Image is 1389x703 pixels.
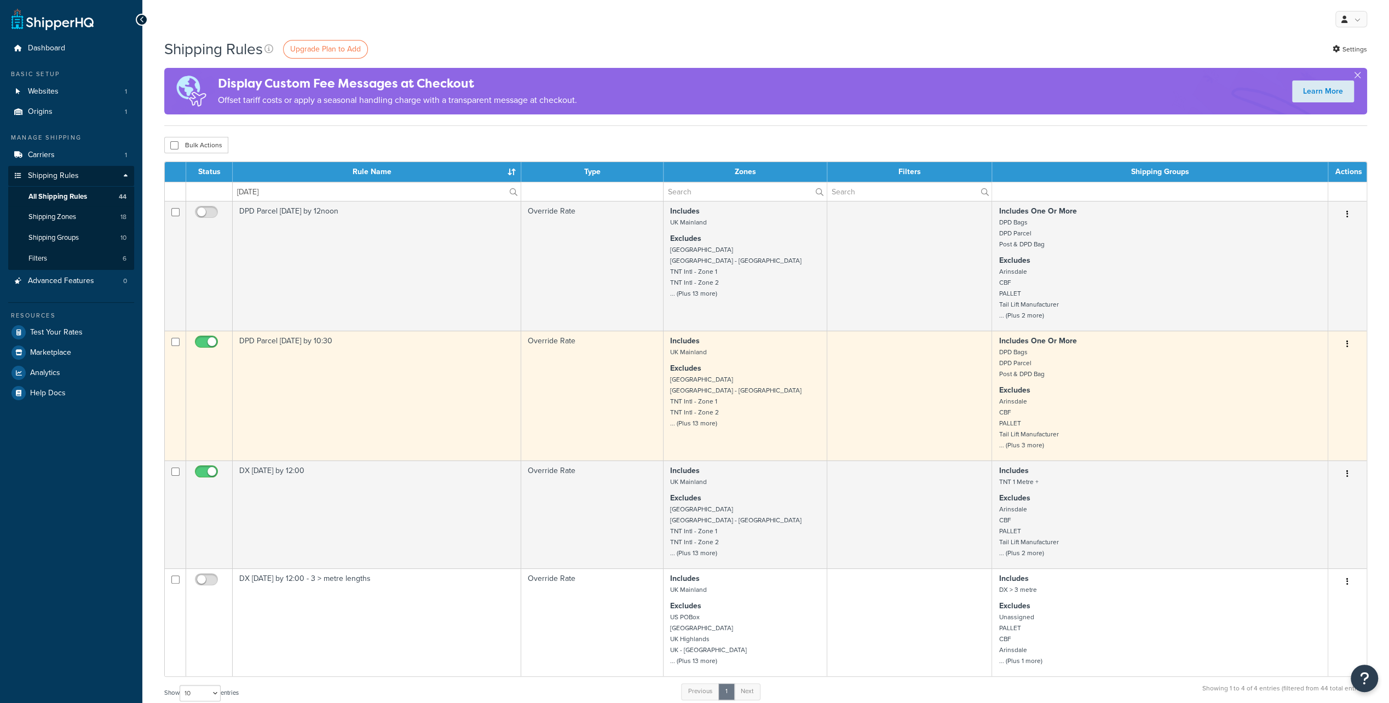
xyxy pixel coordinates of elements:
strong: Includes [670,335,700,347]
a: ShipperHQ Home [11,8,94,30]
li: Websites [8,82,134,102]
button: Bulk Actions [164,137,228,153]
span: 6 [123,254,126,263]
div: Basic Setup [8,70,134,79]
h4: Display Custom Fee Messages at Checkout [218,74,577,93]
input: Search [827,182,992,201]
li: Filters [8,249,134,269]
td: DX [DATE] by 12:00 - 3 > metre lengths [233,568,521,676]
th: Filters [827,162,992,182]
th: Type [521,162,664,182]
strong: Excludes [999,255,1030,266]
span: Test Your Rates [30,328,83,337]
a: Dashboard [8,38,134,59]
span: 10 [120,233,126,243]
span: Shipping Zones [28,212,76,222]
input: Search [664,182,827,201]
td: DPD Parcel [DATE] by 10:30 [233,331,521,460]
strong: Includes [670,205,700,217]
div: Resources [8,311,134,320]
span: Advanced Features [28,276,94,286]
small: US POBox [GEOGRAPHIC_DATA] UK Highlands UK - [GEOGRAPHIC_DATA] ... (Plus 13 more) [670,612,747,666]
strong: Includes One Or More [999,205,1076,217]
small: DPD Bags DPD Parcel Post & DPD Bag [999,347,1044,379]
td: Override Rate [521,460,664,568]
small: TNT 1 Metre + [999,477,1038,487]
span: 1 [125,151,127,160]
li: Advanced Features [8,271,134,291]
small: UK Mainland [670,217,707,227]
a: Marketplace [8,343,134,362]
li: Help Docs [8,383,134,403]
span: Shipping Groups [28,233,79,243]
strong: Excludes [670,233,701,244]
span: Dashboard [28,44,65,53]
td: Override Rate [521,331,664,460]
a: Shipping Rules [8,166,134,186]
span: Origins [28,107,53,117]
small: UK Mainland [670,347,707,357]
strong: Includes [999,573,1028,584]
h1: Shipping Rules [164,38,263,60]
p: Offset tariff costs or apply a seasonal handling charge with a transparent message at checkout. [218,93,577,108]
strong: Excludes [670,600,701,612]
small: Arinsdale CBF PALLET Tail Lift Manufacturer ... (Plus 2 more) [999,504,1058,558]
a: Websites 1 [8,82,134,102]
span: 18 [120,212,126,222]
button: Open Resource Center [1351,665,1378,692]
a: Carriers 1 [8,145,134,165]
th: Actions [1328,162,1367,182]
small: [GEOGRAPHIC_DATA] [GEOGRAPHIC_DATA] - [GEOGRAPHIC_DATA] TNT Intl - Zone 1 TNT Intl - Zone 2 ... (... [670,504,802,558]
small: DPD Bags DPD Parcel Post & DPD Bag [999,217,1044,249]
small: Unassigned PALLET CBF Arinsdale ... (Plus 1 more) [999,612,1042,666]
strong: Excludes [999,600,1030,612]
a: Shipping Groups 10 [8,228,134,248]
strong: Excludes [670,492,701,504]
li: Test Your Rates [8,322,134,342]
li: Shipping Zones [8,207,134,227]
span: 1 [125,107,127,117]
select: Showentries [180,685,221,701]
a: 1 [718,683,735,700]
span: Upgrade Plan to Add [290,43,361,55]
small: [GEOGRAPHIC_DATA] [GEOGRAPHIC_DATA] - [GEOGRAPHIC_DATA] TNT Intl - Zone 1 TNT Intl - Zone 2 ... (... [670,245,802,298]
a: Next [734,683,760,700]
a: Filters 6 [8,249,134,269]
a: Origins 1 [8,102,134,122]
td: Override Rate [521,201,664,331]
small: Arinsdale CBF PALLET Tail Lift Manufacturer ... (Plus 3 more) [999,396,1058,450]
li: Shipping Groups [8,228,134,248]
span: 1 [125,87,127,96]
span: Marketplace [30,348,71,358]
strong: Includes One Or More [999,335,1076,347]
strong: Includes [999,465,1028,476]
a: Analytics [8,363,134,383]
span: 0 [123,276,127,286]
a: Learn More [1292,80,1354,102]
span: 44 [119,192,126,201]
div: Manage Shipping [8,133,134,142]
a: Upgrade Plan to Add [283,40,368,59]
small: [GEOGRAPHIC_DATA] [GEOGRAPHIC_DATA] - [GEOGRAPHIC_DATA] TNT Intl - Zone 1 TNT Intl - Zone 2 ... (... [670,374,802,428]
strong: Includes [670,573,700,584]
a: Settings [1333,42,1367,57]
small: DX > 3 metre [999,585,1036,595]
strong: Includes [670,465,700,476]
th: Shipping Groups [992,162,1328,182]
span: All Shipping Rules [28,192,87,201]
th: Zones [664,162,827,182]
small: UK Mainland [670,585,707,595]
span: Websites [28,87,59,96]
span: Filters [28,254,47,263]
a: All Shipping Rules 44 [8,187,134,207]
td: DX [DATE] by 12:00 [233,460,521,568]
img: duties-banner-06bc72dcb5fe05cb3f9472aba00be2ae8eb53ab6f0d8bb03d382ba314ac3c341.png [164,68,218,114]
span: Shipping Rules [28,171,79,181]
td: DPD Parcel [DATE] by 12noon [233,201,521,331]
th: Status [186,162,233,182]
td: Override Rate [521,568,664,676]
li: All Shipping Rules [8,187,134,207]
